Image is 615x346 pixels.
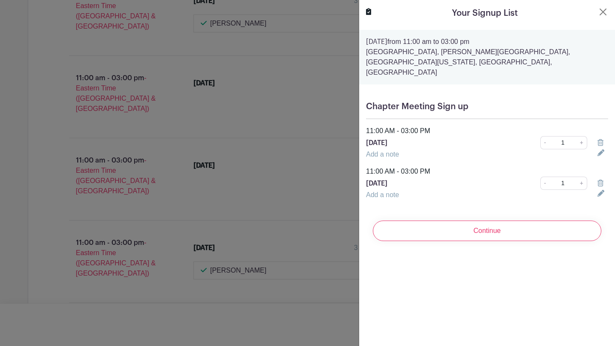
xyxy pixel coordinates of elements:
[540,177,550,190] a: -
[361,126,613,136] div: 11:00 AM - 03:00 PM
[452,7,518,20] h5: Your Signup List
[373,221,601,241] input: Continue
[366,178,503,189] p: [DATE]
[366,38,387,45] strong: [DATE]
[540,136,550,149] a: -
[366,191,399,198] a: Add a note
[361,166,613,177] div: 11:00 AM - 03:00 PM
[577,136,587,149] a: +
[598,7,608,17] button: Close
[577,177,587,190] a: +
[366,37,608,47] p: from 11:00 am to 03:00 pm
[366,151,399,158] a: Add a note
[366,102,608,112] h5: Chapter Meeting Sign up
[366,138,503,148] p: [DATE]
[366,47,608,78] p: [GEOGRAPHIC_DATA], [PERSON_NAME][GEOGRAPHIC_DATA], [GEOGRAPHIC_DATA][US_STATE], [GEOGRAPHIC_DATA]...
